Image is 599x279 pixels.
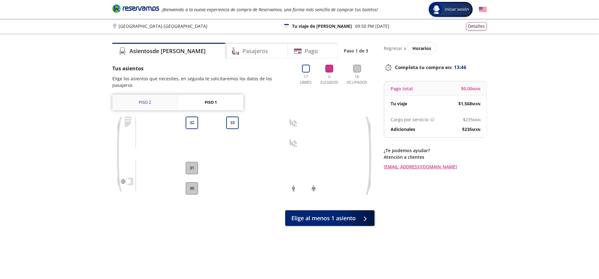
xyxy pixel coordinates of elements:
[186,117,198,129] button: 32
[463,116,480,123] span: $ 235
[119,23,207,29] p: [GEOGRAPHIC_DATA] - [GEOGRAPHIC_DATA]
[162,7,378,12] em: ¡Bienvenido a la nueva experiencia de compra de Reservamos, una forma más sencilla de comprar tus...
[112,65,291,72] p: Tus asientos
[472,87,480,91] small: MXN
[384,63,487,72] p: Completa tu compra en :
[466,22,487,30] button: Detalles
[473,117,480,122] small: MXN
[242,47,268,55] h4: Pasajeros
[391,126,415,132] p: Adicionales
[458,100,480,107] span: $ 1,568
[472,102,480,106] small: MXN
[112,95,178,110] a: Piso 2
[412,45,431,51] span: Horarios
[391,116,428,123] p: Cargo por servicio
[205,99,217,106] div: Piso 1
[186,182,198,195] button: 30
[344,74,370,85] p: 16 Ocupados
[384,147,487,154] p: ¿Te podemos ayudar?
[384,163,487,170] a: [EMAIL_ADDRESS][DOMAIN_NAME]
[442,6,471,12] span: Iniciar sesión
[563,243,593,273] iframe: Messagebird Livechat Widget
[285,210,374,226] button: Elige al menos 1 asiento
[344,47,368,54] p: Paso 1 de 3
[112,4,159,13] i: Brand Logo
[355,23,389,29] p: 09:50 PM [DATE]
[112,4,159,15] a: Brand Logo
[291,214,356,222] span: Elige al menos 1 asiento
[319,74,339,85] p: 0 Elegidos
[292,23,352,29] p: Tu viaje de [PERSON_NAME]
[391,85,413,92] p: Pago total
[112,75,291,88] p: Elige los asientos que necesites, en seguida te solicitaremos los datos de los pasajeros
[462,126,480,132] span: $ 235
[454,64,466,71] span: 13:46
[461,85,480,92] span: $ 0.00
[391,100,407,107] p: Tu viaje
[384,154,487,160] p: Atención a clientes
[384,43,487,53] div: Regresar a ver horarios
[384,45,406,52] p: Regresar a
[186,162,198,174] button: 31
[297,74,314,85] p: 17 Libres
[479,6,487,13] button: English
[129,47,206,55] h4: Asientos de [PERSON_NAME]
[472,127,480,132] small: MXN
[305,47,318,55] h4: Pago
[178,95,243,110] a: Piso 1
[226,117,239,129] button: 33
